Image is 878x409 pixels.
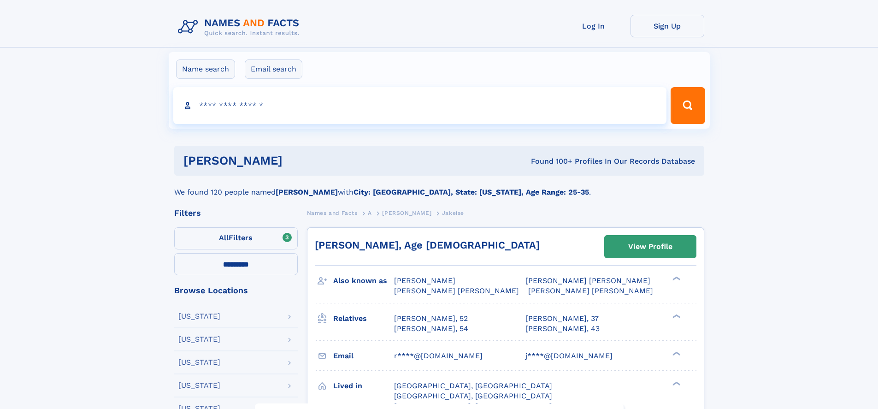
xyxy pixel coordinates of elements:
[333,273,394,289] h3: Also known as
[394,391,552,400] span: [GEOGRAPHIC_DATA], [GEOGRAPHIC_DATA]
[174,176,704,198] div: We found 120 people named with .
[174,286,298,295] div: Browse Locations
[670,276,681,282] div: ❯
[394,276,455,285] span: [PERSON_NAME]
[394,286,519,295] span: [PERSON_NAME] [PERSON_NAME]
[178,313,220,320] div: [US_STATE]
[394,314,468,324] a: [PERSON_NAME], 52
[178,382,220,389] div: [US_STATE]
[174,209,298,217] div: Filters
[276,188,338,196] b: [PERSON_NAME]
[628,236,672,257] div: View Profile
[442,210,464,216] span: Jakeise
[407,156,695,166] div: Found 100+ Profiles In Our Records Database
[525,314,599,324] a: [PERSON_NAME], 37
[173,87,667,124] input: search input
[183,155,407,166] h1: [PERSON_NAME]
[557,15,631,37] a: Log In
[245,59,302,79] label: Email search
[605,236,696,258] a: View Profile
[333,311,394,326] h3: Relatives
[525,324,600,334] a: [PERSON_NAME], 43
[528,286,653,295] span: [PERSON_NAME] [PERSON_NAME]
[670,313,681,319] div: ❯
[368,210,372,216] span: A
[219,233,229,242] span: All
[368,207,372,219] a: A
[174,227,298,249] label: Filters
[382,207,431,219] a: [PERSON_NAME]
[394,324,468,334] a: [PERSON_NAME], 54
[670,380,681,386] div: ❯
[307,207,358,219] a: Names and Facts
[525,276,650,285] span: [PERSON_NAME] [PERSON_NAME]
[382,210,431,216] span: [PERSON_NAME]
[333,378,394,394] h3: Lived in
[176,59,235,79] label: Name search
[670,350,681,356] div: ❯
[315,239,540,251] a: [PERSON_NAME], Age [DEMOGRAPHIC_DATA]
[178,359,220,366] div: [US_STATE]
[354,188,589,196] b: City: [GEOGRAPHIC_DATA], State: [US_STATE], Age Range: 25-35
[174,15,307,40] img: Logo Names and Facts
[671,87,705,124] button: Search Button
[631,15,704,37] a: Sign Up
[333,348,394,364] h3: Email
[394,381,552,390] span: [GEOGRAPHIC_DATA], [GEOGRAPHIC_DATA]
[178,336,220,343] div: [US_STATE]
